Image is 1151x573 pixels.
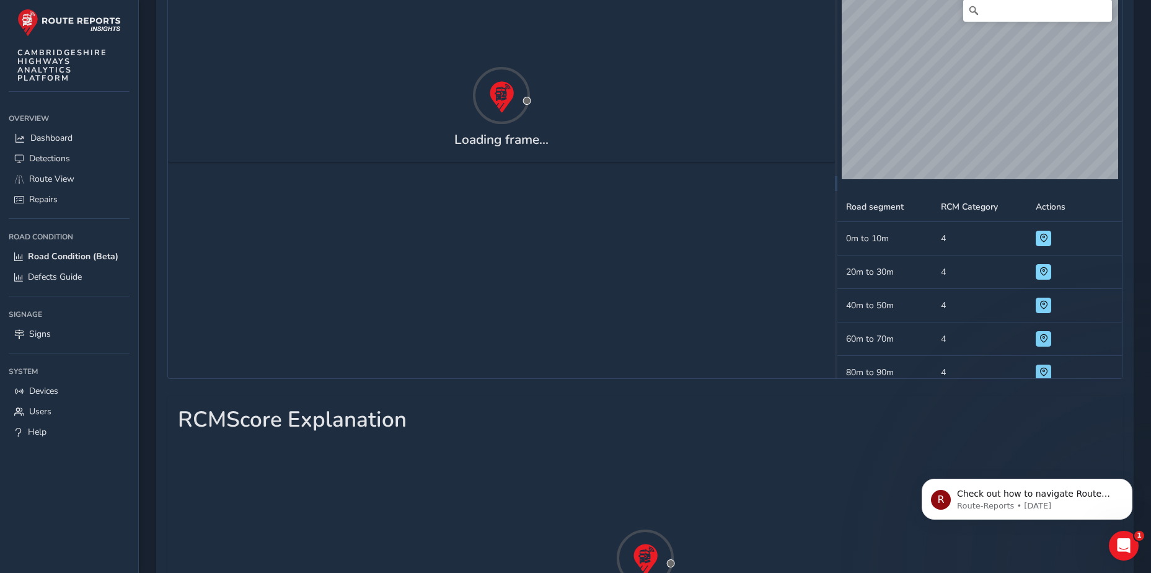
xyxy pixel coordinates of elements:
[454,132,549,148] h4: Loading frame...
[9,246,130,267] a: Road Condition (Beta)
[932,222,1027,255] td: 4
[9,324,130,344] a: Signs
[28,251,118,262] span: Road Condition (Beta)
[846,201,904,213] span: Road segment
[9,148,130,169] a: Detections
[941,201,998,213] span: RCM Category
[9,228,130,246] div: Road Condition
[837,255,932,289] td: 20m to 30m
[30,132,73,144] span: Dashboard
[9,381,130,401] a: Devices
[9,362,130,381] div: System
[9,128,130,148] a: Dashboard
[29,328,51,340] span: Signs
[9,422,130,442] a: Help
[837,322,932,356] td: 60m to 70m
[1134,531,1144,541] span: 1
[1036,201,1065,213] span: Actions
[9,305,130,324] div: Signage
[29,153,70,164] span: Detections
[837,289,932,322] td: 40m to 50m
[932,289,1027,322] td: 4
[178,407,1112,433] h1: RCM Score Explanation
[932,322,1027,356] td: 4
[9,109,130,128] div: Overview
[28,271,82,283] span: Defects Guide
[17,48,107,82] span: CAMBRIDGESHIRE HIGHWAYS ANALYTICS PLATFORM
[9,267,130,287] a: Defects Guide
[29,173,74,185] span: Route View
[17,9,121,37] img: rr logo
[9,401,130,422] a: Users
[932,356,1027,389] td: 4
[1109,531,1139,561] iframe: Intercom live chat
[837,222,932,255] td: 0m to 10m
[9,169,130,189] a: Route View
[903,453,1151,540] iframe: Intercom notifications message
[29,385,58,397] span: Devices
[932,255,1027,289] td: 4
[29,193,58,205] span: Repairs
[28,426,46,438] span: Help
[837,356,932,389] td: 80m to 90m
[9,189,130,210] a: Repairs
[29,406,51,417] span: Users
